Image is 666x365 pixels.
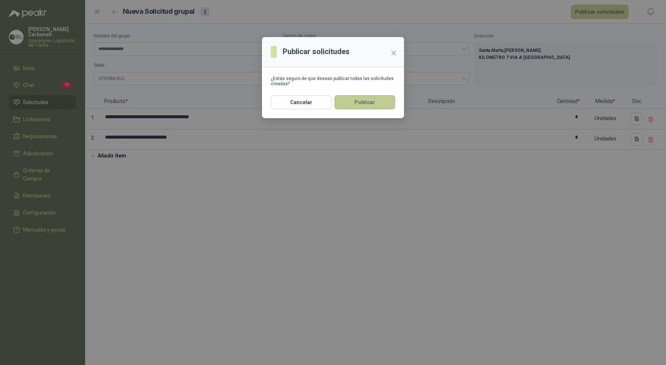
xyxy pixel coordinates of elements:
span: close [391,50,397,56]
button: Close [388,47,400,59]
button: Publicar [334,95,395,109]
button: Cancelar [271,95,332,109]
div: ¿Estás seguro de que deseas publicar todas las solicitudes creadas? [271,76,395,86]
h3: Publicar solicitudes [283,46,350,57]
